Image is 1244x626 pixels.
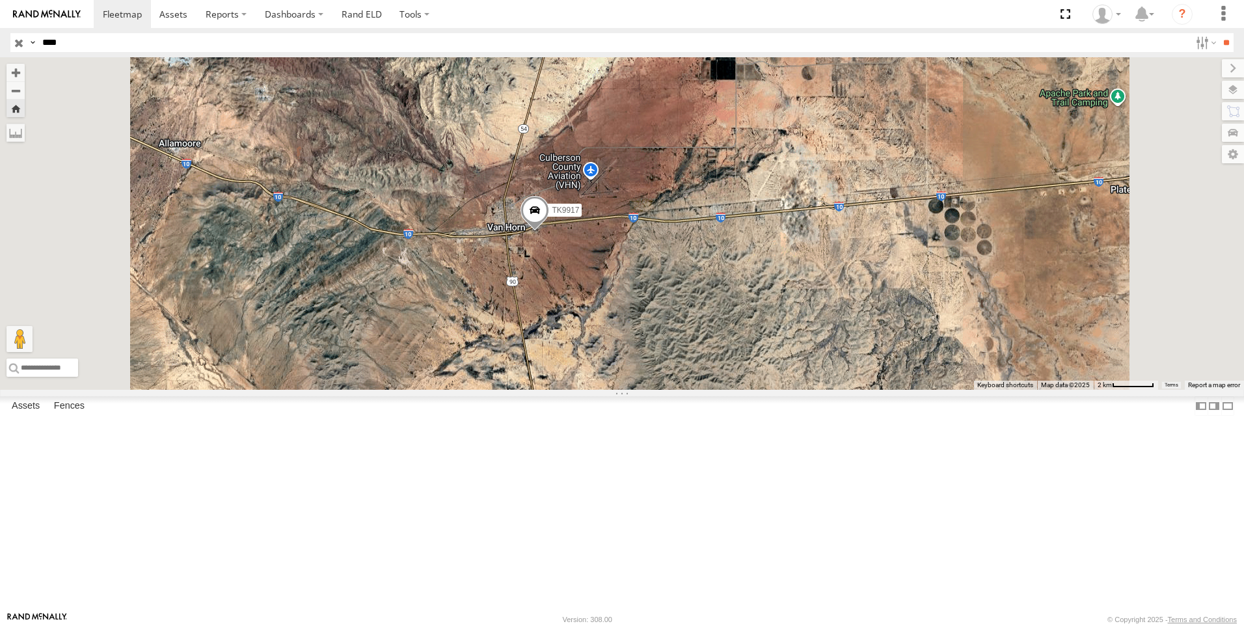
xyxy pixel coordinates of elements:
button: Zoom out [7,81,25,100]
i: ? [1172,4,1193,25]
span: TK9917 [552,206,579,215]
label: Fences [47,397,91,415]
a: Terms (opens in new tab) [1165,383,1178,388]
button: Drag Pegman onto the map to open Street View [7,326,33,352]
span: 2 km [1098,381,1112,388]
label: Map Settings [1222,145,1244,163]
button: Zoom in [7,64,25,81]
label: Dock Summary Table to the Right [1208,396,1221,415]
button: Keyboard shortcuts [977,381,1033,390]
a: Report a map error [1188,381,1240,388]
img: rand-logo.svg [13,10,81,19]
label: Search Filter Options [1191,33,1219,52]
a: Visit our Website [7,613,67,626]
div: © Copyright 2025 - [1107,616,1237,623]
label: Dock Summary Table to the Left [1195,396,1208,415]
div: Norma Casillas [1088,5,1126,24]
label: Search Query [27,33,38,52]
button: Zoom Home [7,100,25,117]
div: Version: 308.00 [563,616,612,623]
a: Terms and Conditions [1168,616,1237,623]
label: Assets [5,397,46,415]
label: Hide Summary Table [1221,396,1234,415]
button: Map Scale: 2 km per 61 pixels [1094,381,1158,390]
label: Measure [7,124,25,142]
span: Map data ©2025 [1041,381,1090,388]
